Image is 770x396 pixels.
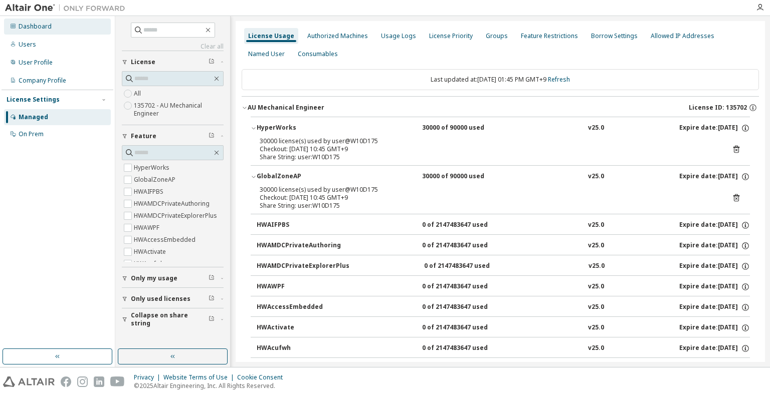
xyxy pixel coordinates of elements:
label: HWAWPF [134,222,161,234]
button: Only my usage [122,267,224,289]
div: 0 of 2147483647 used [422,344,512,353]
div: Allowed IP Addresses [651,32,714,40]
img: instagram.svg [77,376,88,387]
button: HWActivate0 of 2147483647 usedv25.0Expire date:[DATE] [257,317,750,339]
div: 30000 of 90000 used [422,124,512,133]
div: 30000 license(s) used by user@W10D175 [260,186,717,194]
button: GlobalZoneAP30000 of 90000 usedv25.0Expire date:[DATE] [251,166,750,188]
span: Clear filter [209,58,215,66]
div: 0 of 2147483647 used [422,323,512,332]
a: Refresh [548,75,570,84]
div: HWActivate [257,323,347,332]
div: HWAMDCPrivateExplorerPlus [257,262,349,271]
div: Share String: user:W10D175 [260,153,717,161]
div: 0 of 2147483647 used [422,241,512,250]
div: HWAccessEmbedded [257,303,347,312]
span: License ID: 135702 [689,104,747,112]
div: AU Mechanical Engineer [248,104,324,112]
div: 0 of 2147483647 used [424,262,514,271]
div: Checkout: [DATE] 10:45 GMT+9 [260,194,717,202]
div: v25.0 [588,303,604,312]
div: HWAWPF [257,282,347,291]
div: Consumables [298,50,338,58]
img: facebook.svg [61,376,71,387]
div: 0 of 2147483647 used [422,303,512,312]
button: HWAMDCPrivateAuthoring0 of 2147483647 usedv25.0Expire date:[DATE] [257,235,750,257]
label: HWAMDCPrivateExplorerPlus [134,210,219,222]
div: License Settings [7,96,60,104]
button: HWAccessEmbedded0 of 2147483647 usedv25.0Expire date:[DATE] [257,296,750,318]
img: linkedin.svg [94,376,104,387]
button: Feature [122,125,224,147]
div: v25.0 [589,262,605,271]
span: Clear filter [209,315,215,323]
div: Website Terms of Use [163,373,237,381]
div: v25.0 [588,344,604,353]
label: 135702 - AU Mechanical Engineer [134,100,224,120]
p: © 2025 Altair Engineering, Inc. All Rights Reserved. [134,381,289,390]
div: GlobalZoneAP [257,172,347,181]
label: HWAIFPBS [134,186,165,198]
button: License [122,51,224,73]
div: v25.0 [588,124,604,133]
div: v25.0 [588,282,604,291]
div: Borrow Settings [591,32,638,40]
label: HWAMDCPrivateAuthoring [134,198,212,210]
div: Expire date: [DATE] [679,303,750,312]
div: HyperWorks [257,124,347,133]
div: Usage Logs [381,32,416,40]
img: youtube.svg [110,376,125,387]
button: Collapse on share string [122,308,224,330]
div: Share String: user:W10D175 [260,202,717,210]
button: HWAWPF0 of 2147483647 usedv25.0Expire date:[DATE] [257,276,750,298]
label: All [134,88,143,100]
img: Altair One [5,3,130,13]
div: Privacy [134,373,163,381]
div: Authorized Machines [307,32,368,40]
button: HWAIFPBS0 of 2147483647 usedv25.0Expire date:[DATE] [257,214,750,236]
div: v25.0 [588,323,604,332]
span: Only used licenses [131,295,190,303]
span: Clear filter [209,274,215,282]
div: Company Profile [19,77,66,85]
button: Only used licenses [122,288,224,310]
span: Clear filter [209,295,215,303]
div: Expire date: [DATE] [679,262,750,271]
button: HyperWorks30000 of 90000 usedv25.0Expire date:[DATE] [251,117,750,139]
label: HWAcufwh [134,258,166,270]
div: On Prem [19,130,44,138]
div: Last updated at: [DATE] 01:45 PM GMT+9 [242,69,759,90]
div: v25.0 [588,221,604,230]
div: Users [19,41,36,49]
div: HWAMDCPrivateAuthoring [257,241,347,250]
label: HWActivate [134,246,168,258]
img: altair_logo.svg [3,376,55,387]
label: GlobalZoneAP [134,174,177,186]
div: Named User [248,50,285,58]
div: Feature Restrictions [521,32,578,40]
div: User Profile [19,59,53,67]
div: Expire date: [DATE] [679,344,750,353]
label: HWAccessEmbedded [134,234,198,246]
div: License Usage [248,32,294,40]
div: HWAcufwh [257,344,347,353]
button: HWAcusolve0 of 2147483647 usedv25.0Expire date:[DATE] [257,358,750,380]
button: AU Mechanical EngineerLicense ID: 135702 [242,97,759,119]
span: Feature [131,132,156,140]
div: 30000 of 90000 used [422,172,512,181]
div: 30000 license(s) used by user@W10D175 [260,137,717,145]
div: 0 of 2147483647 used [422,221,512,230]
div: Dashboard [19,23,52,31]
div: License Priority [429,32,473,40]
div: Expire date: [DATE] [679,124,750,133]
div: Cookie Consent [237,373,289,381]
div: HWAIFPBS [257,221,347,230]
div: Expire date: [DATE] [679,221,750,230]
div: Groups [486,32,508,40]
span: Clear filter [209,132,215,140]
div: v25.0 [588,172,604,181]
div: Expire date: [DATE] [679,323,750,332]
div: Managed [19,113,48,121]
div: v25.0 [588,241,604,250]
button: HWAMDCPrivateExplorerPlus0 of 2147483647 usedv25.0Expire date:[DATE] [257,255,750,277]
